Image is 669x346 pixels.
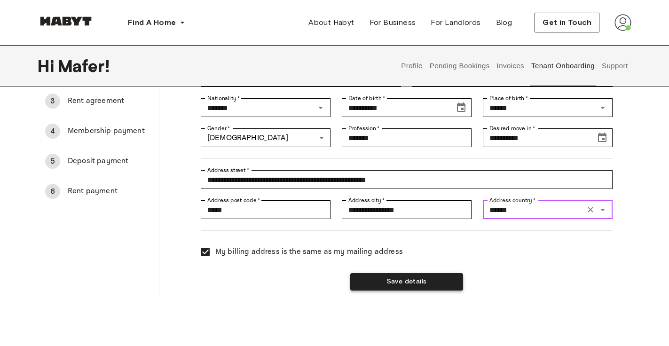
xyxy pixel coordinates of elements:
[535,13,599,32] button: Get in Touch
[68,95,151,107] span: Rent agreement
[342,200,472,219] div: Address city
[45,154,60,169] div: 5
[489,124,535,133] label: Desired move in
[428,45,491,86] button: Pending Bookings
[488,13,520,32] a: Blog
[38,120,159,142] div: 4Membership payment
[38,150,159,173] div: 5Deposit payment
[496,45,525,86] button: Invoices
[400,45,424,86] button: Profile
[38,56,58,76] span: Hi
[201,128,331,147] div: [DEMOGRAPHIC_DATA]
[452,98,471,117] button: Choose date, selected date is Feb 14, 2004
[68,156,151,167] span: Deposit payment
[348,94,385,102] label: Date of birth
[45,94,60,109] div: 3
[600,45,629,86] button: Support
[38,180,159,203] div: 6Rent payment
[45,184,60,199] div: 6
[489,94,528,102] label: Place of birth
[596,203,609,216] button: Open
[348,196,385,204] label: Address city
[58,56,110,76] span: Mafer !
[314,101,327,114] button: Open
[45,124,60,139] div: 4
[207,94,240,102] label: Nationality
[38,16,94,26] img: Habyt
[614,14,631,31] img: avatar
[530,45,596,86] button: Tenant Onboarding
[431,17,480,28] span: For Landlords
[423,13,488,32] a: For Landlords
[68,186,151,197] span: Rent payment
[207,166,250,174] label: Address street
[128,17,176,28] span: Find A Home
[593,128,612,147] button: Choose date, selected date is Oct 2, 2025
[362,13,424,32] a: For Business
[489,196,536,204] label: Address country
[301,13,362,32] a: About Habyt
[38,90,159,112] div: 3Rent agreement
[201,170,613,189] div: Address street
[350,273,463,291] button: Save details
[68,126,151,137] span: Membership payment
[596,101,609,114] button: Open
[207,124,230,133] label: Gender
[120,13,193,32] button: Find A Home
[398,45,631,86] div: user profile tabs
[201,200,331,219] div: Address post code
[207,196,260,204] label: Address post code
[342,128,472,147] div: Profession
[308,17,354,28] span: About Habyt
[348,124,380,133] label: Profession
[543,17,591,28] span: Get in Touch
[584,203,597,216] button: Clear
[370,17,416,28] span: For Business
[496,17,512,28] span: Blog
[215,246,403,258] span: My billing address is the same as my mailing address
